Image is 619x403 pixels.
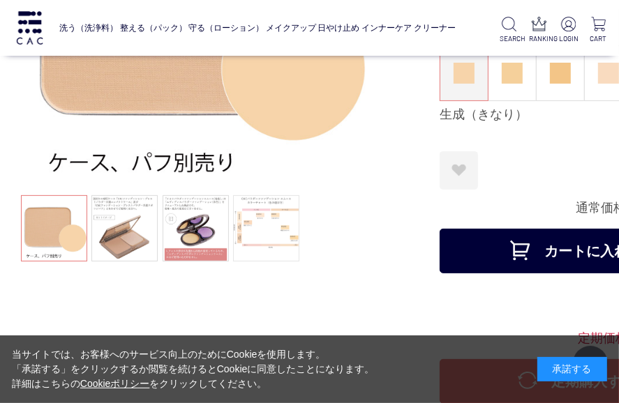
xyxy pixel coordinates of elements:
a: インナーケア [361,13,412,43]
a: お気に入りに登録する [440,151,478,190]
img: 蜂蜜（はちみつ） [502,63,523,84]
a: 洗う（洗浄料） [59,13,118,43]
a: LOGIN [559,17,578,44]
img: 小麦（こむぎ） [550,63,571,84]
a: 日やけ止め [318,13,360,43]
p: CART [589,33,608,44]
a: 守る（ローション） [188,13,264,43]
div: 承諾する [537,357,607,381]
img: logo [15,11,45,45]
a: SEARCH [500,17,519,44]
img: 生成（きなり） [454,63,475,84]
p: RANKING [530,33,549,44]
img: 桜（さくら） [598,63,619,84]
dl: 小麦（こむぎ） [536,45,585,101]
a: 整える（パック） [120,13,187,43]
a: クリーナー [414,13,456,43]
a: 小麦（こむぎ） [537,46,584,100]
a: 蜂蜜（はちみつ） [489,46,536,100]
a: メイクアップ [266,13,316,43]
a: RANKING [530,17,549,44]
div: 当サイトでは、お客様へのサービス向上のためにCookieを使用します。 「承諾する」をクリックするか閲覧を続けるとCookieに同意したことになります。 詳細はこちらの をクリックしてください。 [12,347,375,391]
a: CART [589,17,608,44]
dl: 蜂蜜（はちみつ） [488,45,537,101]
dl: 生成（きなり） [440,45,489,101]
p: LOGIN [559,33,578,44]
a: Cookieポリシー [80,378,150,389]
p: SEARCH [500,33,519,44]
